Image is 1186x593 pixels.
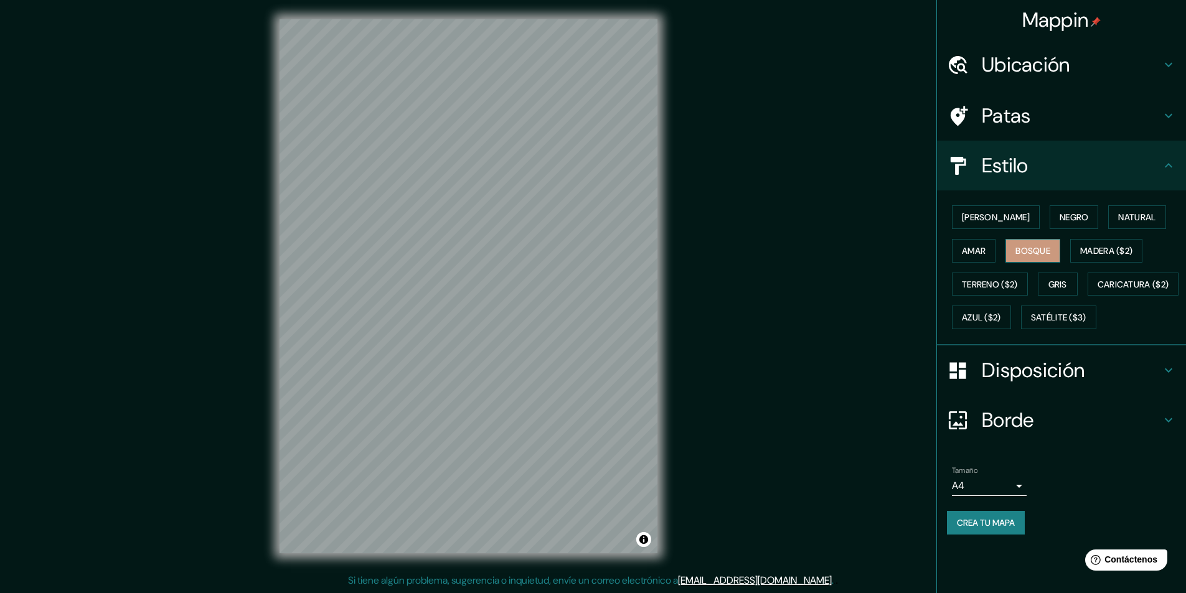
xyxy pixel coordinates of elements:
[1075,544,1172,579] iframe: Lanzador de widgets de ayuda
[937,141,1186,190] div: Estilo
[1031,312,1086,324] font: Satélite ($3)
[1098,279,1169,290] font: Caricatura ($2)
[952,465,977,475] font: Tamaño
[1060,212,1089,223] font: Negro
[834,573,835,587] font: .
[952,476,1027,496] div: A4
[1022,7,1089,33] font: Mappin
[636,532,651,547] button: Activar o desactivar atribución
[947,511,1025,535] button: Crea tu mapa
[982,357,1085,383] font: Disposición
[1005,239,1060,263] button: Bosque
[348,574,678,587] font: Si tiene algún problema, sugerencia o inquietud, envíe un correo electrónico a
[937,345,1186,395] div: Disposición
[937,91,1186,141] div: Patas
[952,239,995,263] button: Amar
[280,19,657,553] canvas: Mapa
[937,40,1186,90] div: Ubicación
[1088,273,1179,296] button: Caricatura ($2)
[835,573,838,587] font: .
[1070,239,1142,263] button: Madera ($2)
[982,152,1028,179] font: Estilo
[952,205,1040,229] button: [PERSON_NAME]
[1038,273,1078,296] button: Gris
[962,279,1018,290] font: Terreno ($2)
[832,574,834,587] font: .
[982,407,1034,433] font: Borde
[1048,279,1067,290] font: Gris
[952,479,964,492] font: A4
[962,245,986,256] font: Amar
[937,395,1186,445] div: Borde
[1108,205,1165,229] button: Natural
[952,273,1028,296] button: Terreno ($2)
[952,306,1011,329] button: Azul ($2)
[1015,245,1050,256] font: Bosque
[1080,245,1132,256] font: Madera ($2)
[1050,205,1099,229] button: Negro
[1118,212,1155,223] font: Natural
[962,212,1030,223] font: [PERSON_NAME]
[678,574,832,587] a: [EMAIL_ADDRESS][DOMAIN_NAME]
[962,312,1001,324] font: Azul ($2)
[1021,306,1096,329] button: Satélite ($3)
[982,103,1031,129] font: Patas
[982,52,1070,78] font: Ubicación
[1091,17,1101,27] img: pin-icon.png
[957,517,1015,528] font: Crea tu mapa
